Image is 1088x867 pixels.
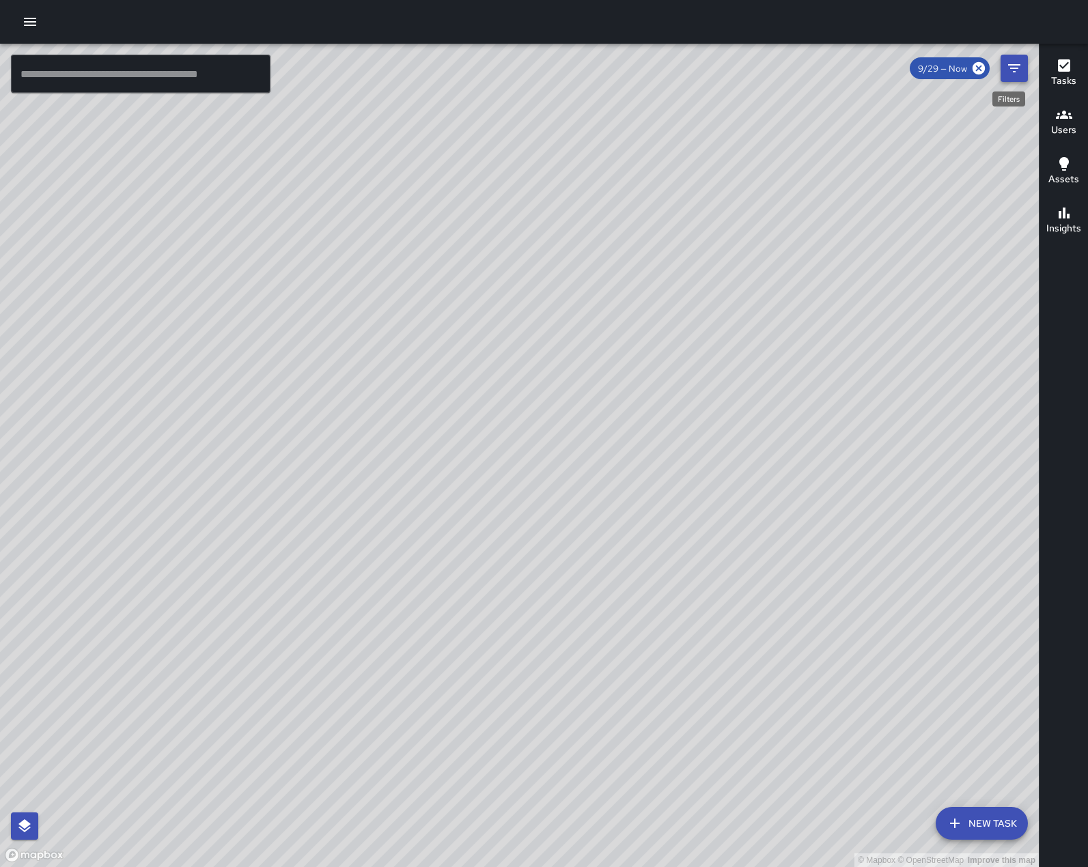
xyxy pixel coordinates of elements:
[910,63,975,74] span: 9/29 — Now
[1046,221,1081,236] h6: Insights
[1040,197,1088,246] button: Insights
[1051,123,1076,138] h6: Users
[1051,74,1076,89] h6: Tasks
[910,57,990,79] div: 9/29 — Now
[1040,49,1088,98] button: Tasks
[1040,98,1088,147] button: Users
[1040,147,1088,197] button: Assets
[1001,55,1028,82] button: Filters
[992,91,1025,106] div: Filters
[936,807,1028,840] button: New Task
[1048,172,1079,187] h6: Assets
